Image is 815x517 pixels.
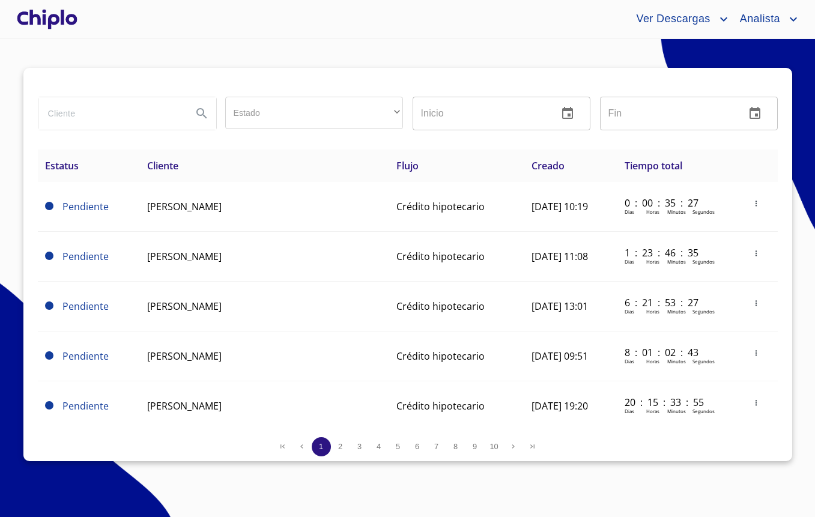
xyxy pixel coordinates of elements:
[625,159,682,172] span: Tiempo total
[446,437,465,456] button: 8
[396,159,419,172] span: Flujo
[473,442,477,451] span: 9
[646,408,659,414] p: Horas
[667,308,686,315] p: Minutos
[532,250,588,263] span: [DATE] 11:08
[147,200,222,213] span: [PERSON_NAME]
[396,250,485,263] span: Crédito hipotecario
[225,97,403,129] div: ​
[625,408,634,414] p: Dias
[625,308,634,315] p: Dias
[646,358,659,364] p: Horas
[389,437,408,456] button: 5
[147,250,222,263] span: [PERSON_NAME]
[62,250,109,263] span: Pendiente
[408,437,427,456] button: 6
[396,349,485,363] span: Crédito hipotecario
[357,442,362,451] span: 3
[627,10,730,29] button: account of current user
[692,358,715,364] p: Segundos
[147,399,222,413] span: [PERSON_NAME]
[625,246,706,259] p: 1 : 23 : 46 : 35
[625,208,634,215] p: Dias
[377,442,381,451] span: 4
[369,437,389,456] button: 4
[45,202,53,210] span: Pendiente
[646,258,659,265] p: Horas
[396,300,485,313] span: Crédito hipotecario
[147,349,222,363] span: [PERSON_NAME]
[312,437,331,456] button: 1
[453,442,458,451] span: 8
[532,399,588,413] span: [DATE] 19:20
[396,200,485,213] span: Crédito hipotecario
[434,442,438,451] span: 7
[45,252,53,260] span: Pendiente
[338,442,342,451] span: 2
[625,258,634,265] p: Dias
[427,437,446,456] button: 7
[396,442,400,451] span: 5
[38,97,183,130] input: search
[45,159,79,172] span: Estatus
[532,349,588,363] span: [DATE] 09:51
[62,349,109,363] span: Pendiente
[625,396,706,409] p: 20 : 15 : 33 : 55
[532,159,565,172] span: Creado
[692,258,715,265] p: Segundos
[331,437,350,456] button: 2
[667,408,686,414] p: Minutos
[731,10,801,29] button: account of current user
[45,351,53,360] span: Pendiente
[667,358,686,364] p: Minutos
[532,300,588,313] span: [DATE] 13:01
[319,442,323,451] span: 1
[627,10,716,29] span: Ver Descargas
[62,300,109,313] span: Pendiente
[692,408,715,414] p: Segundos
[62,399,109,413] span: Pendiente
[396,399,485,413] span: Crédito hipotecario
[532,200,588,213] span: [DATE] 10:19
[62,200,109,213] span: Pendiente
[485,437,504,456] button: 10
[692,208,715,215] p: Segundos
[45,401,53,410] span: Pendiente
[646,308,659,315] p: Horas
[45,301,53,310] span: Pendiente
[625,358,634,364] p: Dias
[147,300,222,313] span: [PERSON_NAME]
[489,442,498,451] span: 10
[731,10,786,29] span: Analista
[187,99,216,128] button: Search
[667,258,686,265] p: Minutos
[625,196,706,210] p: 0 : 00 : 35 : 27
[625,346,706,359] p: 8 : 01 : 02 : 43
[147,159,178,172] span: Cliente
[667,208,686,215] p: Minutos
[692,308,715,315] p: Segundos
[415,442,419,451] span: 6
[350,437,369,456] button: 3
[625,296,706,309] p: 6 : 21 : 53 : 27
[646,208,659,215] p: Horas
[465,437,485,456] button: 9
